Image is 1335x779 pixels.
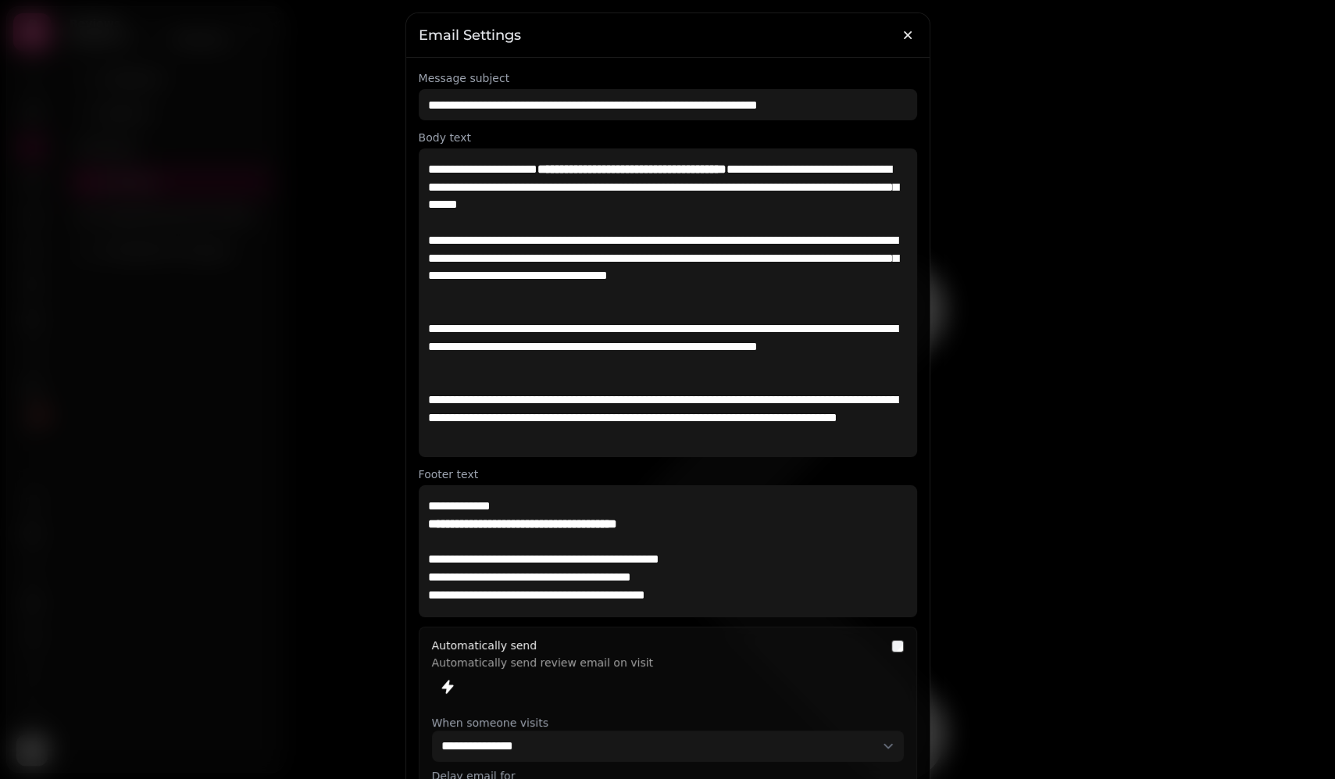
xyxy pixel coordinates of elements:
[432,639,537,652] label: Automatically send
[419,70,917,86] label: Message subject
[432,715,904,731] label: When someone visits
[419,466,917,482] label: Footer text
[419,130,917,145] label: Body text
[419,26,917,45] h3: Email Settings
[432,651,882,668] p: Automatically send review email on visit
